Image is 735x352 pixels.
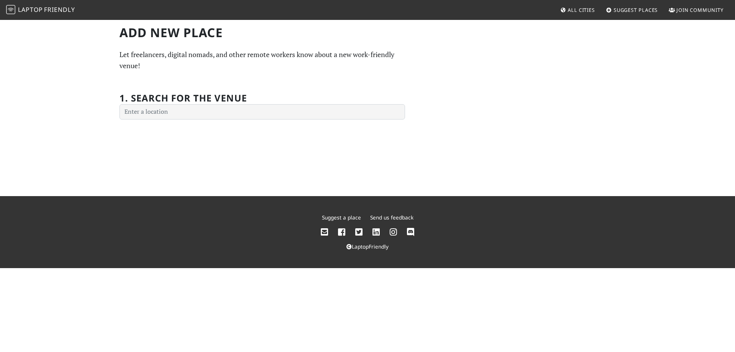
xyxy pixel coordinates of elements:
[119,104,405,120] input: Enter a location
[119,93,247,104] h2: 1. Search for the venue
[370,214,413,221] a: Send us feedback
[119,25,405,40] h1: Add new Place
[119,49,405,71] p: Let freelancers, digital nomads, and other remote workers know about a new work-friendly venue!
[666,3,727,17] a: Join Community
[6,3,75,17] a: LaptopFriendly LaptopFriendly
[6,5,15,14] img: LaptopFriendly
[322,214,361,221] a: Suggest a place
[568,7,595,13] span: All Cities
[18,5,43,14] span: Laptop
[557,3,598,17] a: All Cities
[614,7,658,13] span: Suggest Places
[44,5,75,14] span: Friendly
[603,3,661,17] a: Suggest Places
[346,243,389,250] a: LaptopFriendly
[676,7,724,13] span: Join Community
